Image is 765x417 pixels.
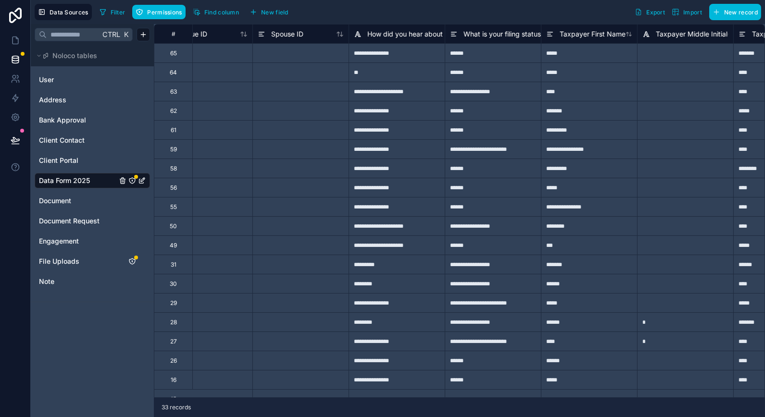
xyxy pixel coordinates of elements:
[170,280,177,288] div: 30
[35,112,150,128] div: Bank Approval
[39,176,90,185] span: Data Form 2025
[39,236,79,246] span: Engagement
[170,146,177,153] div: 59
[162,404,191,411] span: 33 records
[39,216,100,226] span: Document Request
[35,254,150,269] div: File Uploads
[39,236,117,246] a: Engagement
[668,4,705,20] button: Import
[261,9,288,16] span: New field
[170,49,177,57] div: 65
[123,31,129,38] span: K
[39,196,117,206] a: Document
[132,5,189,19] a: Permissions
[646,9,665,16] span: Export
[170,299,177,307] div: 29
[35,72,150,87] div: User
[35,49,144,62] button: Noloco tables
[560,29,626,39] span: Taxpayer First Name
[39,277,117,286] a: Note
[39,257,117,266] a: File Uploads
[111,9,125,16] span: Filter
[101,28,121,40] span: Ctrl
[35,274,150,289] div: Note
[39,176,117,185] a: Data Form 2025
[39,115,86,125] span: Bank Approval
[52,51,97,61] span: Noloco tables
[170,165,177,172] div: 58
[170,319,177,326] div: 28
[39,135,117,145] a: Client Contact
[171,395,176,403] div: 15
[170,107,177,115] div: 62
[35,213,150,229] div: Document Request
[170,69,177,76] div: 64
[39,95,117,105] a: Address
[35,153,150,168] div: Client Portal
[39,156,117,165] a: Client Portal
[39,257,79,266] span: File Uploads
[367,29,452,39] span: How did you hear about us
[39,75,54,85] span: User
[709,4,761,20] button: New record
[171,126,176,134] div: 61
[35,92,150,108] div: Address
[39,216,117,226] a: Document Request
[170,242,177,249] div: 49
[724,9,758,16] span: New record
[162,30,185,37] div: #
[170,88,177,96] div: 63
[631,4,668,20] button: Export
[39,115,117,125] a: Bank Approval
[132,5,185,19] button: Permissions
[35,173,150,188] div: Data Form 2025
[171,261,176,269] div: 31
[170,357,177,365] div: 26
[171,376,176,384] div: 16
[656,29,727,39] span: Taxpayer Middle Initial
[170,222,177,230] div: 50
[170,184,177,192] div: 56
[35,193,150,208] div: Document
[35,133,150,148] div: Client Contact
[271,29,303,39] span: Spouse ID
[39,156,78,165] span: Client Portal
[246,5,292,19] button: New field
[39,277,54,286] span: Note
[39,95,66,105] span: Address
[50,9,88,16] span: Data Sources
[705,4,761,20] a: New record
[189,5,242,19] button: Find column
[35,4,92,20] button: Data Sources
[39,196,71,206] span: Document
[35,233,150,249] div: Engagement
[683,9,702,16] span: Import
[96,5,129,19] button: Filter
[147,9,182,16] span: Permissions
[464,29,541,39] span: What is your filing status
[170,338,177,345] div: 27
[204,9,239,16] span: Find column
[39,75,117,85] a: User
[170,203,177,211] div: 55
[39,135,85,145] span: Client Contact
